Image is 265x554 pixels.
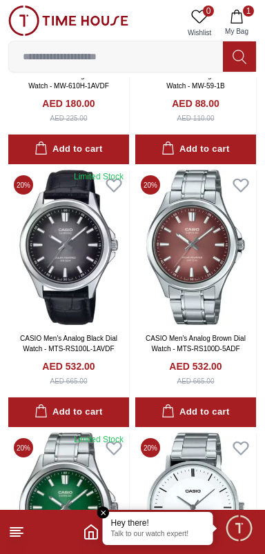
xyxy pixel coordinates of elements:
div: Limited Stock [74,434,124,445]
h4: AED 532.00 [169,359,222,373]
h4: AED 532.00 [42,359,95,373]
span: My Bag [219,26,254,37]
div: Add to cart [35,404,102,420]
a: CASIO Men's Analog Brown Dial Watch - MTS-RS100D-5ADF [146,335,246,353]
h4: AED 180.00 [42,97,95,110]
span: 20 % [141,175,160,195]
a: CASIO Men's Analog Black Dial Watch - MTS-RS100L-1AVDF [20,335,117,353]
div: Hey there! [111,517,205,528]
p: Talk to our watch expert! [111,530,205,540]
h4: AED 88.00 [172,97,219,110]
span: 1 [243,6,254,17]
img: CASIO Men's Analog Brown Dial Watch - MTS-RS100D-5ADF [135,170,256,325]
div: Add to cart [161,404,229,420]
span: 20 % [14,175,33,195]
button: Add to cart [8,135,129,164]
div: AED 110.00 [177,113,215,123]
img: CASIO Men's Analog Black Dial Watch - MTS-RS100L-1AVDF [8,170,129,325]
div: AED 665.00 [50,376,88,386]
button: Add to cart [8,397,129,427]
span: 20 % [14,438,33,457]
button: Add to cart [135,135,256,164]
span: 20 % [141,438,160,457]
em: Close tooltip [97,506,110,519]
a: Home [83,524,99,540]
div: Add to cart [161,141,229,157]
div: AED 225.00 [50,113,88,123]
div: Chat Widget [224,513,255,544]
div: Add to cart [35,141,102,157]
button: Add to cart [135,397,256,427]
div: AED 665.00 [177,376,215,386]
button: 1My Bag [217,6,257,41]
div: Limited Stock [74,171,124,182]
span: 0 [203,6,214,17]
img: ... [8,6,128,36]
span: Wishlist [182,28,217,38]
a: 0Wishlist [182,6,217,41]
